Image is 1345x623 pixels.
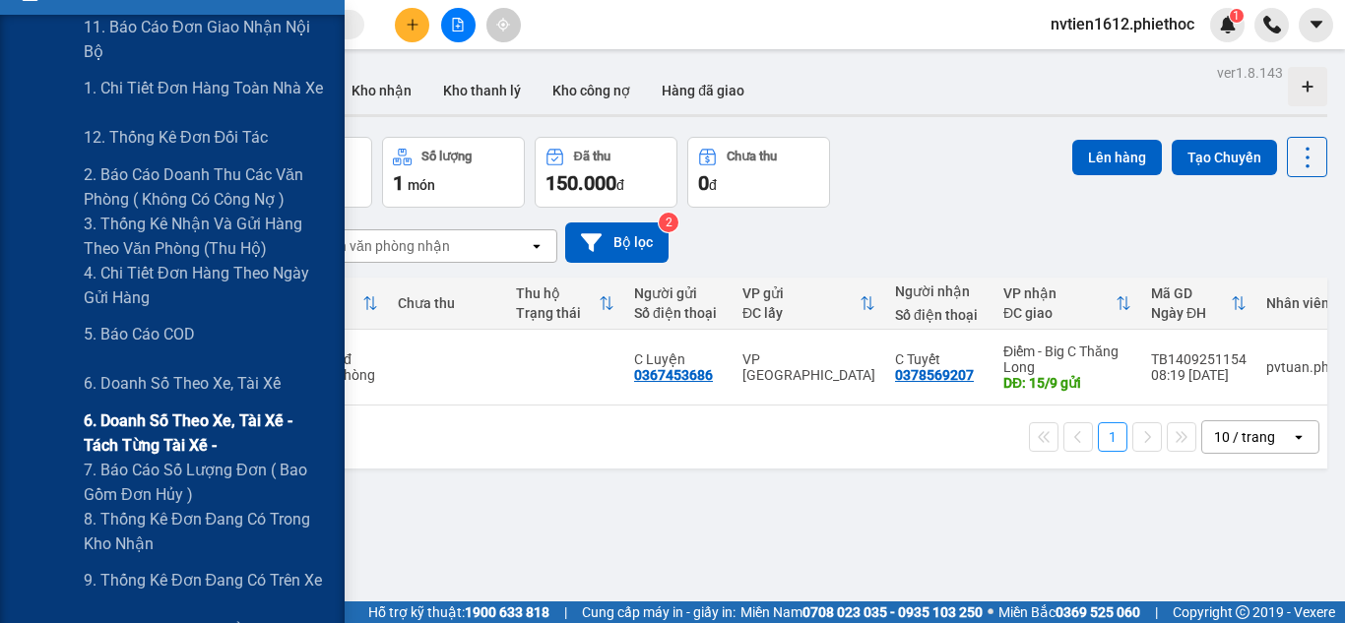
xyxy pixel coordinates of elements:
div: ĐC giao [1003,305,1116,321]
div: VP [GEOGRAPHIC_DATA] [742,351,875,383]
span: ⚪️ [988,608,993,616]
span: 12. Thống kê đơn đối tác [84,125,268,150]
span: 3. Thống kê nhận và gửi hàng theo văn phòng (thu hộ) [84,212,330,261]
img: icon-new-feature [1219,16,1237,33]
th: Toggle SortBy [1141,278,1256,330]
strong: 0369 525 060 [1056,604,1140,620]
span: Miền Nam [740,601,983,623]
span: 1 [393,171,404,195]
span: Hỗ trợ kỹ thuật: [368,601,549,623]
button: plus [395,8,429,42]
div: Tạo kho hàng mới [1288,67,1327,106]
div: Chưa thu [398,295,496,311]
span: caret-down [1308,16,1325,33]
div: Đã thu [574,150,610,163]
button: Đã thu150.000đ [535,137,677,208]
div: TB1409251154 [1151,351,1247,367]
button: Bộ lọc [565,222,669,263]
div: ĐC lấy [742,305,860,321]
div: Mã GD [1151,285,1231,301]
span: Miền Bắc [998,601,1140,623]
div: Số điện thoại [895,307,984,323]
div: C Luyện [634,351,723,367]
th: Toggle SortBy [733,278,885,330]
span: 5. Báo cáo COD [84,322,195,346]
span: 150.000 [545,171,616,195]
button: Kho nhận [336,67,427,114]
button: Hàng đã giao [646,67,760,114]
span: 4. Chi tiết đơn hàng theo ngày gửi hàng [84,261,330,310]
button: Kho công nợ [537,67,646,114]
button: file-add [441,8,476,42]
span: 7. Báo cáo số lượng đơn ( bao gồm đơn hủy ) [84,458,330,507]
div: Người nhận [895,283,984,299]
span: đ [709,177,717,193]
div: VP nhận [1003,285,1116,301]
img: phone-icon [1263,16,1281,33]
span: 8. Thống kê đơn đang có trong kho nhận [84,507,330,556]
div: Chưa thu [727,150,777,163]
div: 10 / trang [1214,427,1275,447]
sup: 2 [659,213,678,232]
span: 6. Doanh số theo xe, tài xế - tách từng tài xế - [84,408,330,458]
span: 1. Chi tiết đơn hàng toàn nhà xe [84,76,323,100]
span: 11. Báo cáo đơn giao nhận nội bộ [84,15,330,64]
div: 08:19 [DATE] [1151,367,1247,383]
span: | [564,601,567,623]
div: 0378569207 [895,367,974,383]
button: caret-down [1299,8,1333,42]
div: DĐ: 15/9 gửi [1003,375,1131,391]
button: Tạo Chuyến [1172,140,1277,175]
strong: 1900 633 818 [465,604,549,620]
div: 0367453686 [634,367,713,383]
div: Số điện thoại [634,305,723,321]
span: plus [406,18,419,31]
span: | [1155,601,1158,623]
button: Kho thanh lý [427,67,537,114]
div: Người gửi [634,285,723,301]
div: Chọn văn phòng nhận [314,236,450,256]
span: 6. Doanh số theo xe, tài xế [84,371,281,396]
span: copyright [1236,605,1249,619]
th: Toggle SortBy [993,278,1141,330]
div: Ngày ĐH [1151,305,1231,321]
button: Chưa thu0đ [687,137,830,208]
span: aim [496,18,510,31]
span: 0 [698,171,709,195]
span: file-add [451,18,465,31]
div: Điểm - Big C Thăng Long [1003,343,1131,375]
span: món [408,177,435,193]
div: C Tuyết [895,351,984,367]
span: đ [616,177,624,193]
div: Thu hộ [516,285,599,301]
div: Trạng thái [516,305,599,321]
sup: 1 [1230,9,1244,23]
div: ver 1.8.143 [1217,62,1283,84]
th: Toggle SortBy [506,278,624,330]
span: Cung cấp máy in - giấy in: [582,601,736,623]
button: Lên hàng [1072,140,1162,175]
div: Số lượng [421,150,472,163]
svg: open [529,238,544,254]
button: Số lượng1món [382,137,525,208]
span: nvtien1612.phiethoc [1035,12,1210,36]
button: 1 [1098,422,1127,452]
span: 9. Thống kê đơn đang có trên xe [84,568,322,592]
div: VP gửi [742,285,860,301]
svg: open [1291,429,1307,445]
strong: 0708 023 035 - 0935 103 250 [802,604,983,620]
span: 1 [1233,9,1240,23]
span: 2. Báo cáo doanh thu các văn phòng ( không có công nợ ) [84,162,330,212]
button: aim [486,8,521,42]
